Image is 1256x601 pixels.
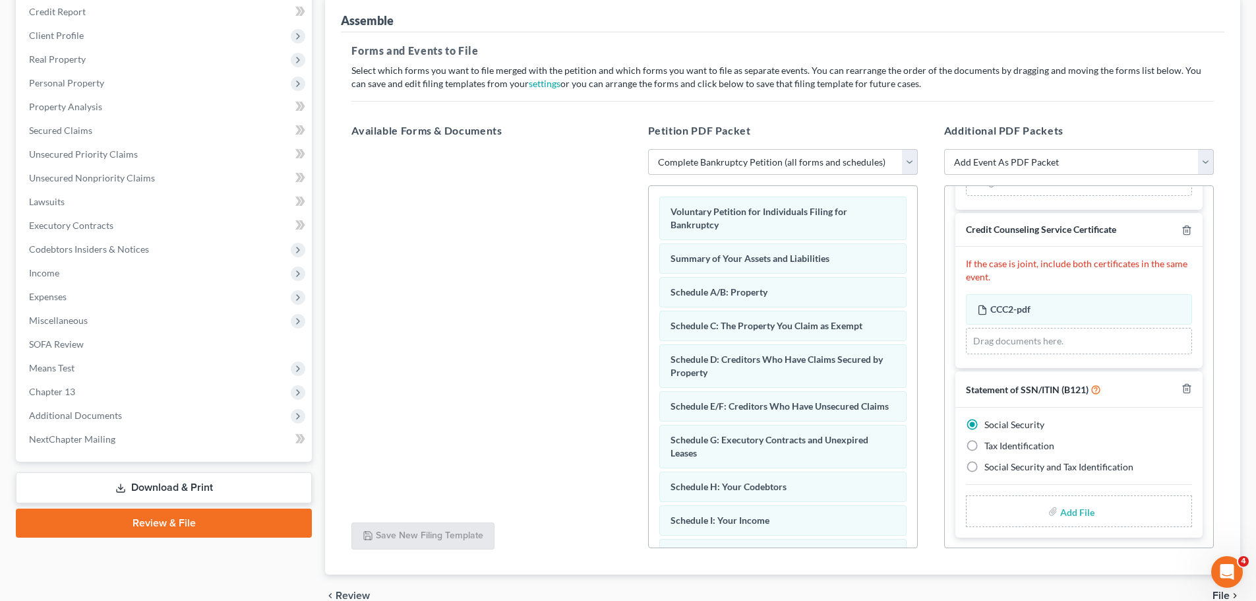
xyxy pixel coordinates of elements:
span: Schedule I: Your Income [671,515,769,526]
span: Executory Contracts [29,220,113,231]
span: Lawsuits [29,196,65,207]
span: Codebtors Insiders & Notices [29,243,149,255]
span: Miscellaneous [29,315,88,326]
span: Schedule A/B: Property [671,286,767,298]
span: Credit Report [29,6,86,17]
span: Unsecured Nonpriority Claims [29,172,155,183]
span: Summary of Your Assets and Liabilities [671,253,829,264]
span: Chapter 13 [29,386,75,397]
span: Means Test [29,362,75,373]
span: Tax Identification [984,440,1054,451]
span: Voluntary Petition for Individuals Filing for Bankruptcy [671,206,847,230]
a: Unsecured Nonpriority Claims [18,166,312,190]
span: Unsecured Priority Claims [29,148,138,160]
span: NextChapter Mailing [29,433,115,445]
span: Social Security [984,419,1044,430]
span: Review [336,590,370,601]
span: Schedule C: The Property You Claim as Exempt [671,320,862,331]
span: SOFA Review [29,338,84,350]
span: Schedule D: Creditors Who Have Claims Secured by Property [671,354,883,378]
span: Schedule H: Your Codebtors [671,481,787,492]
div: Drag documents here. [966,328,1192,354]
a: Unsecured Priority Claims [18,142,312,166]
div: Assemble [341,13,394,28]
span: Property Analysis [29,101,102,112]
span: Income [29,267,59,278]
span: Schedule G: Executory Contracts and Unexpired Leases [671,434,868,459]
a: Download & Print [16,472,312,503]
span: File [1212,590,1230,601]
button: Save New Filing Template [351,522,494,550]
a: Lawsuits [18,190,312,214]
span: Schedule E/F: Creditors Who Have Unsecured Claims [671,400,889,412]
a: settings [529,78,560,89]
span: Credit Counseling Service Certificate [966,224,1116,235]
a: Secured Claims [18,119,312,142]
a: Property Analysis [18,95,312,119]
span: CCC2-pdf [990,303,1031,315]
a: NextChapter Mailing [18,427,312,451]
span: Statement of SSN/ITIN (B121) [966,384,1089,395]
span: Petition PDF Packet [648,124,751,137]
p: If the case is joint, include both certificates in the same event. [966,257,1192,284]
span: Personal Property [29,77,104,88]
i: chevron_left [325,590,336,601]
h5: Additional PDF Packets [944,123,1214,139]
span: 4 [1238,556,1249,567]
a: Review & File [16,509,312,538]
i: chevron_right [1230,590,1240,601]
span: Social Security and Tax Identification [984,461,1133,472]
span: Expenses [29,291,67,302]
a: SOFA Review [18,332,312,356]
button: chevron_left Review [325,590,383,601]
span: Secured Claims [29,125,92,136]
span: Client Profile [29,30,84,41]
span: Additional Documents [29,410,122,421]
span: Real Property [29,53,86,65]
h5: Forms and Events to File [351,43,1214,59]
p: Select which forms you want to file merged with the petition and which forms you want to file as ... [351,64,1214,90]
a: Executory Contracts [18,214,312,237]
h5: Available Forms & Documents [351,123,621,139]
iframe: Intercom live chat [1211,556,1243,588]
